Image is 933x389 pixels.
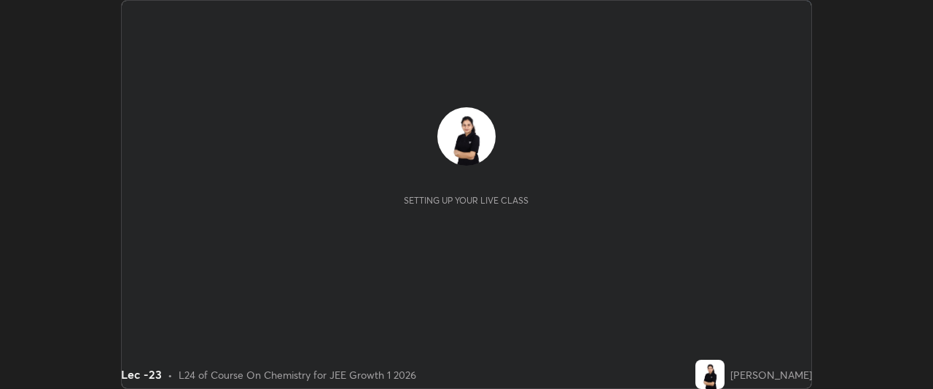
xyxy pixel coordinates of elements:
img: f0abc145afbb4255999074184a468336.jpg [695,360,725,389]
div: Lec -23 [121,366,162,383]
div: L24 of Course On Chemistry for JEE Growth 1 2026 [179,367,416,382]
div: Setting up your live class [404,195,528,206]
div: [PERSON_NAME] [730,367,812,382]
img: f0abc145afbb4255999074184a468336.jpg [437,107,496,166]
div: • [168,367,173,382]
